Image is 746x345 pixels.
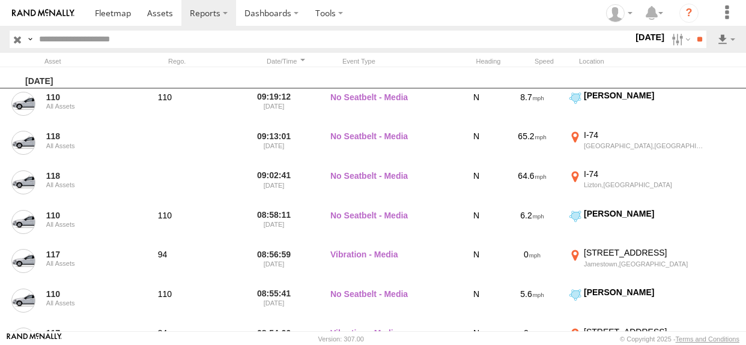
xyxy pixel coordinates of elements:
[584,142,703,150] div: [GEOGRAPHIC_DATA],[GEOGRAPHIC_DATA]
[567,208,705,245] label: Click to View Event Location
[251,90,297,127] label: 09:19:12 [DATE]
[620,335,739,343] div: © Copyright 2025 -
[330,90,450,127] label: No Seatbelt - Media
[46,92,133,103] a: 110
[602,4,637,22] div: Brandon Hickerson
[46,328,133,338] a: 117
[46,170,133,181] a: 118
[158,289,244,299] div: 110
[455,130,497,167] div: N
[455,208,497,245] div: N
[584,169,703,179] div: I-74
[502,287,562,324] div: 5.6
[330,287,450,324] label: No Seatbelt - Media
[679,4,699,23] i: ?
[567,90,705,127] label: Click to View Event Location
[46,249,133,260] a: 117
[158,92,244,103] div: 110
[584,181,703,189] div: Lizton,[GEOGRAPHIC_DATA]
[567,169,705,206] label: Click to View Event Location
[12,9,74,17] img: rand-logo.svg
[46,103,133,110] div: All Assets
[455,169,497,206] div: N
[676,335,739,343] a: Terms and Conditions
[46,181,133,188] div: All Assets
[251,247,297,284] label: 08:56:59 [DATE]
[567,130,705,167] label: Click to View Event Location
[330,130,450,167] label: No Seatbelt - Media
[330,208,450,245] label: No Seatbelt - Media
[455,287,497,324] div: N
[502,130,562,167] div: 65.2
[633,31,667,44] label: [DATE]
[46,289,133,299] a: 110
[584,326,703,337] div: [STREET_ADDRESS]
[584,287,703,298] div: [PERSON_NAME]
[251,169,297,206] label: 09:02:41 [DATE]
[263,57,309,65] div: Click to Sort
[158,328,244,338] div: 94
[502,169,562,206] div: 64.6
[46,131,133,142] a: 118
[330,247,450,284] label: Vibration - Media
[46,299,133,307] div: All Assets
[158,210,244,221] div: 110
[158,249,244,260] div: 94
[455,90,497,127] div: N
[502,247,562,284] div: 0
[667,31,693,48] label: Search Filter Options
[584,90,703,101] div: [PERSON_NAME]
[584,247,703,258] div: [STREET_ADDRESS]
[25,31,35,48] label: Search Query
[46,260,133,267] div: All Assets
[502,208,562,245] div: 6.2
[567,247,705,284] label: Click to View Event Location
[716,31,736,48] label: Export results as...
[455,247,497,284] div: N
[584,130,703,140] div: I-74
[502,90,562,127] div: 8.7
[567,287,705,324] label: Click to View Event Location
[46,142,133,149] div: All Assets
[251,130,297,167] label: 09:13:01 [DATE]
[318,335,364,343] div: Version: 307.00
[46,221,133,228] div: All Assets
[7,333,62,345] a: Visit our Website
[251,287,297,324] label: 08:55:41 [DATE]
[251,208,297,245] label: 08:58:11 [DATE]
[584,208,703,219] div: [PERSON_NAME]
[330,169,450,206] label: No Seatbelt - Media
[584,260,703,268] div: Jamestown,[GEOGRAPHIC_DATA]
[46,210,133,221] a: 110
